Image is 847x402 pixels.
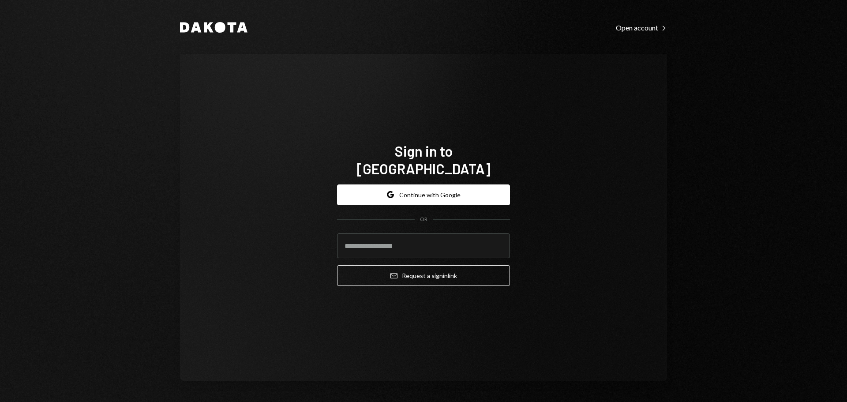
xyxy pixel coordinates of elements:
button: Continue with Google [337,184,510,205]
div: Open account [616,23,667,32]
h1: Sign in to [GEOGRAPHIC_DATA] [337,142,510,177]
button: Request a signinlink [337,265,510,286]
div: OR [420,216,427,223]
a: Open account [616,23,667,32]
